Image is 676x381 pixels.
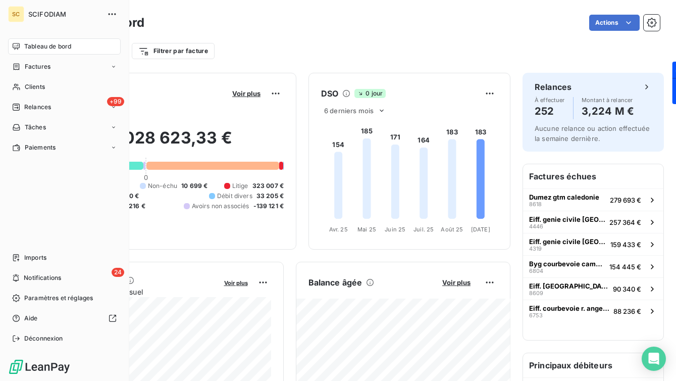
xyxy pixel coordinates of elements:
[582,97,634,103] span: Montant à relancer
[385,226,405,233] tspan: Juin 25
[354,89,386,98] span: 0 jour
[582,103,634,119] h4: 3,224 M €
[229,89,264,98] button: Voir plus
[224,279,248,287] span: Voir plus
[535,97,565,103] span: À effectuer
[329,226,348,233] tspan: Avr. 25
[529,268,543,274] span: 6804
[25,62,50,71] span: Factures
[529,304,609,312] span: Eiff. courbevoie r. ange tour hopen
[529,246,542,252] span: 4319
[441,226,463,233] tspan: Août 25
[308,276,362,289] h6: Balance âgée
[148,181,177,190] span: Non-échu
[523,211,663,233] button: Eiff. genie civile [GEOGRAPHIC_DATA]4446257 364 €
[523,233,663,255] button: Eiff. genie civile [GEOGRAPHIC_DATA]4319159 433 €
[610,196,641,204] span: 279 693 €
[24,253,46,262] span: Imports
[8,310,121,326] a: Aide
[28,10,101,18] span: SCIFODIAM
[439,278,474,287] button: Voir plus
[57,128,284,158] h2: 4 028 623,33 €
[529,215,605,223] span: Eiff. genie civile [GEOGRAPHIC_DATA]
[217,192,252,201] span: Débit divers
[24,103,51,112] span: Relances
[321,87,338,100] h6: DSO
[8,359,71,375] img: Logo LeanPay
[529,282,609,290] span: Eiff. [GEOGRAPHIC_DATA] [STREET_ADDRESS]
[613,307,641,315] span: 88 236 €
[535,103,565,119] h4: 252
[25,143,56,152] span: Paiements
[112,268,124,277] span: 24
[413,226,434,233] tspan: Juil. 25
[25,82,45,91] span: Clients
[24,273,61,282] span: Notifications
[107,97,124,106] span: +99
[523,353,663,377] h6: Principaux débiteurs
[529,201,542,207] span: 8618
[24,314,38,323] span: Aide
[232,181,248,190] span: Litige
[529,312,543,318] span: 6753
[221,278,251,287] button: Voir plus
[523,255,663,277] button: Byg courbevoie campus seine doumer6804154 445 €
[253,202,284,211] span: -139 121 €
[523,164,663,188] h6: Factures échues
[529,237,606,246] span: Eiff. genie civile [GEOGRAPHIC_DATA]
[357,226,376,233] tspan: Mai 25
[192,202,249,211] span: Avoirs non associés
[57,287,217,297] span: Chiffre d'affaires mensuel
[610,241,641,249] span: 159 433 €
[523,277,663,300] button: Eiff. [GEOGRAPHIC_DATA] [STREET_ADDRESS]860990 340 €
[613,285,641,293] span: 90 340 €
[642,347,666,371] div: Open Intercom Messenger
[24,294,93,303] span: Paramètres et réglages
[181,181,207,190] span: 10 699 €
[324,107,374,115] span: 6 derniers mois
[523,300,663,322] button: Eiff. courbevoie r. ange tour hopen675388 236 €
[24,42,71,51] span: Tableau de bord
[144,173,148,181] span: 0
[8,6,24,22] div: SC
[609,263,641,271] span: 154 445 €
[529,223,543,229] span: 4446
[132,43,215,59] button: Filtrer par facture
[529,260,605,268] span: Byg courbevoie campus seine doumer
[25,123,46,132] span: Tâches
[232,89,261,98] span: Voir plus
[523,188,663,211] button: Dumez gtm caledonie8618279 693 €
[535,124,650,142] span: Aucune relance ou action effectuée la semaine dernière.
[529,290,543,296] span: 8609
[442,278,471,287] span: Voir plus
[471,226,490,233] tspan: [DATE]
[24,334,63,343] span: Déconnexion
[529,193,599,201] span: Dumez gtm caledonie
[252,181,284,190] span: 323 007 €
[609,218,641,226] span: 257 364 €
[535,81,571,93] h6: Relances
[256,192,284,201] span: 33 205 €
[589,15,640,31] button: Actions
